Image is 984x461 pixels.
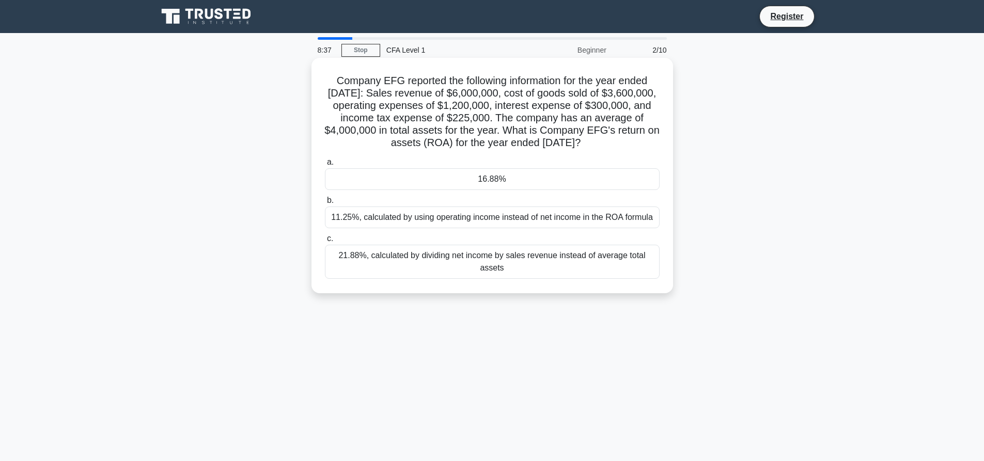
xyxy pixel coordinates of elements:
[325,245,660,279] div: 21.88%, calculated by dividing net income by sales revenue instead of average total assets
[327,196,334,204] span: b.
[522,40,613,60] div: Beginner
[327,157,334,166] span: a.
[613,40,673,60] div: 2/10
[325,206,660,228] div: 11.25%, calculated by using operating income instead of net income in the ROA formula
[764,10,809,23] a: Register
[324,74,661,150] h5: Company EFG reported the following information for the year ended [DATE]: Sales revenue of $6,000...
[380,40,522,60] div: CFA Level 1
[325,168,660,190] div: 16.88%
[327,234,333,243] span: c.
[341,44,380,57] a: Stop
[311,40,341,60] div: 8:37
